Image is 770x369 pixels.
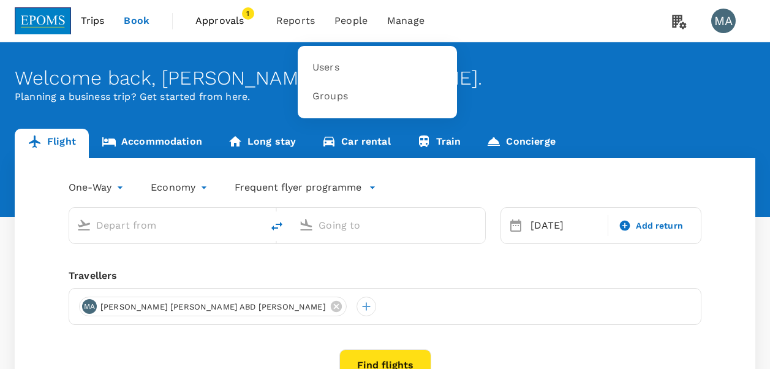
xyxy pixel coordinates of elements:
span: Approvals [195,13,257,28]
span: Groups [312,89,348,104]
a: Users [305,53,450,82]
span: Trips [81,13,105,28]
a: Long stay [215,129,309,158]
input: Going to [319,216,459,235]
p: Planning a business trip? Get started from here. [15,89,755,104]
div: Economy [151,178,210,197]
a: Car rental [309,129,404,158]
a: Concierge [474,129,568,158]
button: delete [262,211,292,241]
span: [PERSON_NAME] [PERSON_NAME] ABD [PERSON_NAME] [93,301,333,313]
div: MA[PERSON_NAME] [PERSON_NAME] ABD [PERSON_NAME] [79,297,347,316]
button: Frequent flyer programme [235,180,376,195]
span: People [334,13,368,28]
img: EPOMS SDN BHD [15,7,71,34]
input: Depart from [96,216,236,235]
div: [DATE] [526,213,606,238]
span: Book [124,13,149,28]
span: Manage [387,13,425,28]
a: Accommodation [89,129,215,158]
span: 1 [242,7,254,20]
a: Train [404,129,474,158]
div: MA [711,9,736,33]
span: Add return [636,219,683,232]
div: Travellers [69,268,701,283]
button: Open [477,224,479,226]
div: One-Way [69,178,126,197]
div: Welcome back , [PERSON_NAME] [PERSON_NAME] . [15,67,755,89]
div: MA [82,299,97,314]
span: Reports [276,13,315,28]
span: Users [312,61,339,75]
p: Frequent flyer programme [235,180,361,195]
a: Groups [305,82,450,111]
button: Open [254,224,256,226]
a: Flight [15,129,89,158]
